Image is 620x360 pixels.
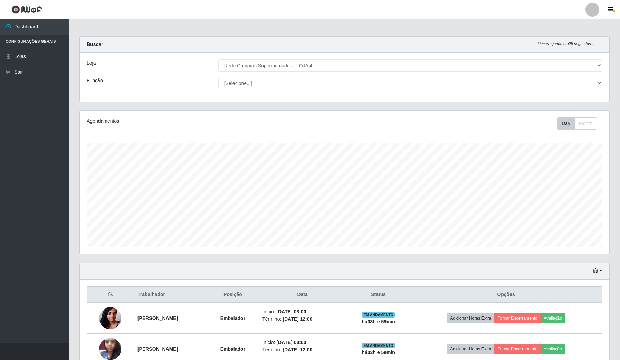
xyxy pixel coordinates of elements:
[87,59,96,67] label: Loja
[557,117,575,130] button: Day
[276,309,306,314] time: [DATE] 08:00
[258,287,347,303] th: Data
[262,339,343,346] li: Início:
[11,5,42,14] img: CoreUI Logo
[283,347,312,352] time: [DATE] 12:00
[541,313,565,323] button: Avaliação
[283,316,312,322] time: [DATE] 12:00
[557,117,597,130] div: First group
[494,313,541,323] button: Forçar Encerramento
[87,41,103,47] strong: Buscar
[447,313,494,323] button: Adicionar Horas Extra
[362,312,395,318] span: EM ANDAMENTO
[276,340,306,345] time: [DATE] 08:00
[538,41,594,46] i: Recarregando em 29 segundos...
[208,287,258,303] th: Posição
[220,315,245,321] strong: Embalador
[410,287,602,303] th: Opções
[137,315,178,321] strong: [PERSON_NAME]
[87,117,296,125] div: Agendamentos
[347,287,410,303] th: Status
[557,117,602,130] div: Toolbar with button groups
[262,308,343,315] li: Início:
[220,346,245,352] strong: Embalador
[133,287,208,303] th: Trabalhador
[137,346,178,352] strong: [PERSON_NAME]
[541,344,565,354] button: Avaliação
[262,315,343,323] li: Término:
[447,344,494,354] button: Adicionar Horas Extra
[494,344,541,354] button: Forçar Encerramento
[362,350,395,355] strong: há 03 h e 59 min
[262,346,343,353] li: Término:
[99,303,121,333] img: 1690803599468.jpeg
[87,77,103,84] label: Função
[362,319,395,324] strong: há 03 h e 59 min
[362,343,395,348] span: EM ANDAMENTO
[574,117,597,130] button: Month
